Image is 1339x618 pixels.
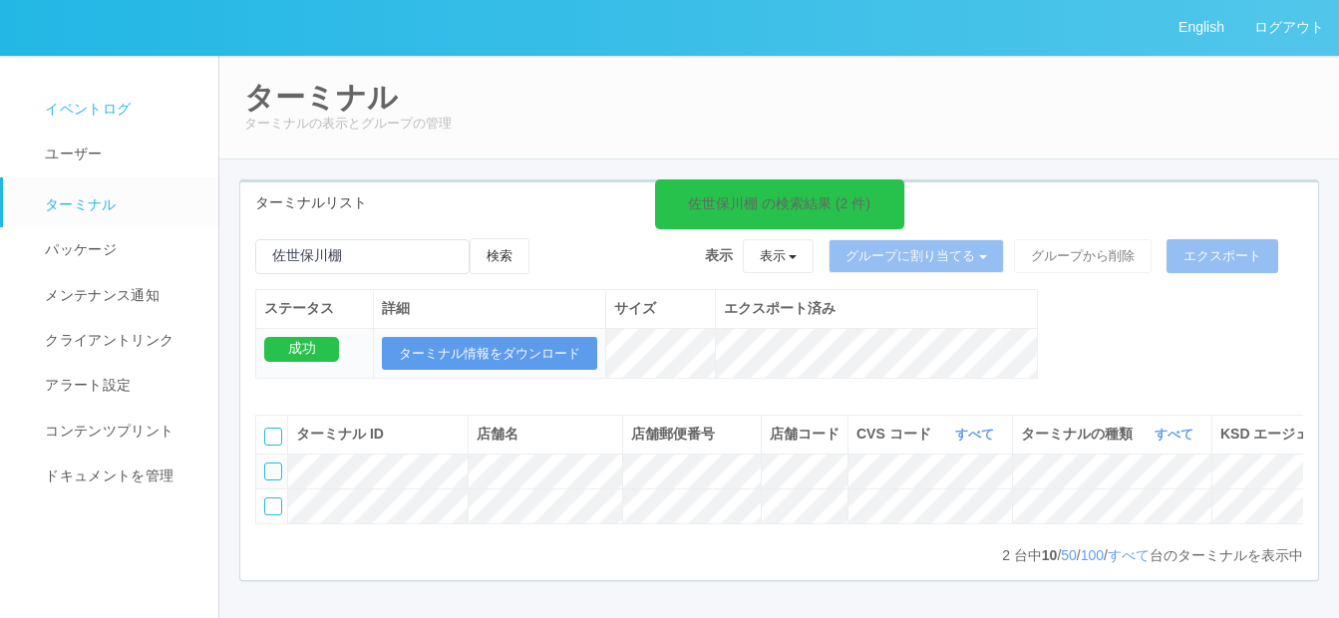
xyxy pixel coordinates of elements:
[1042,547,1058,563] span: 10
[3,409,236,454] a: コンテンツプリント
[614,298,707,319] div: サイズ
[1061,547,1077,563] a: 50
[1014,239,1152,273] button: グループから削除
[40,101,131,117] span: イベントログ
[40,467,173,483] span: ドキュメントを管理
[3,227,236,272] a: パッケージ
[264,337,339,362] div: 成功
[296,424,460,445] div: ターミナル ID
[631,426,715,442] span: 店舗郵便番号
[3,177,236,227] a: ターミナル
[244,114,1314,134] p: ターミナルの表示とグループの管理
[1002,547,1014,563] span: 2
[3,87,236,132] a: イベントログ
[955,427,999,442] a: すべて
[3,132,236,176] a: ユーザー
[1081,547,1104,563] a: 100
[382,337,597,371] button: ターミナル情報をダウンロード
[40,287,160,303] span: メンテナンス通知
[1150,425,1203,445] button: すべて
[382,298,597,319] div: 詳細
[40,196,117,212] span: ターミナル
[3,273,236,318] a: メンテナンス通知
[1108,547,1150,563] a: すべて
[3,454,236,498] a: ドキュメントを管理
[1155,427,1198,442] a: すべて
[264,298,365,319] div: ステータス
[40,377,131,393] span: アラート設定
[1021,424,1138,445] span: ターミナルの種類
[3,318,236,363] a: クライアントリンク
[688,193,870,214] div: 佐世保川棚 の検索結果 (2 件)
[244,81,1314,114] h2: ターミナル
[856,424,936,445] span: CVS コード
[770,426,839,442] span: 店舗コード
[40,146,102,161] span: ユーザー
[40,332,173,348] span: クライアントリンク
[470,238,529,274] button: 検索
[40,423,173,439] span: コンテンツプリント
[829,239,1004,273] button: グループに割り当てる
[1002,545,1303,566] p: 台中 / / / 台のターミナルを表示中
[477,426,518,442] span: 店舗名
[705,245,733,266] span: 表示
[950,425,1004,445] button: すべて
[743,239,815,273] button: 表示
[724,298,1029,319] div: エクスポート済み
[40,241,117,257] span: パッケージ
[1167,239,1278,273] button: エクスポート
[240,182,1318,223] div: ターミナルリスト
[3,363,236,408] a: アラート設定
